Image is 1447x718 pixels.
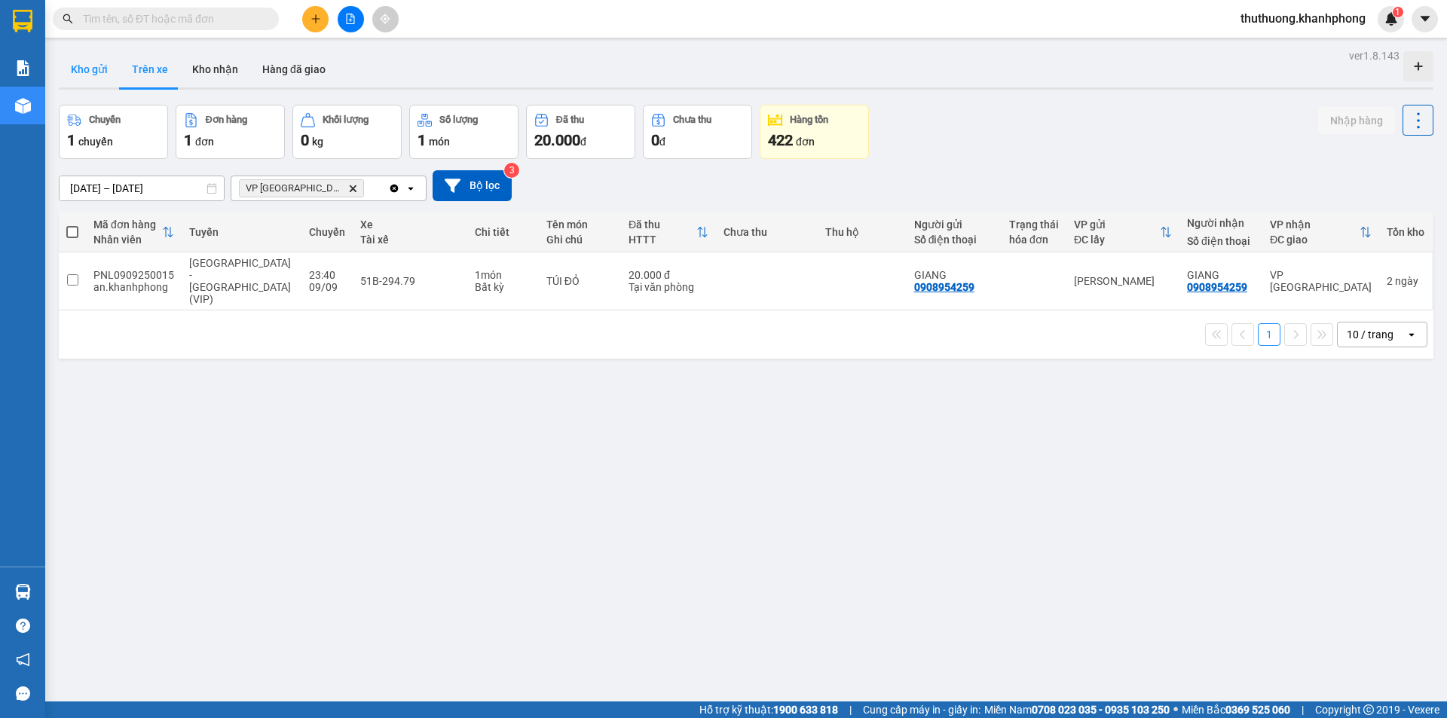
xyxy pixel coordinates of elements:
[629,218,696,231] div: Đã thu
[15,98,31,114] img: warehouse-icon
[60,176,224,200] input: Select a date range.
[504,163,519,178] sup: 3
[914,281,974,293] div: 0908954259
[1187,235,1255,247] div: Số điện thoại
[475,269,531,281] div: 1 món
[1066,212,1179,252] th: Toggle SortBy
[651,131,659,149] span: 0
[180,51,250,87] button: Kho nhận
[1347,327,1393,342] div: 10 / trang
[534,131,580,149] span: 20.000
[250,51,338,87] button: Hàng đã giao
[367,181,369,196] input: Selected VP Ninh Hòa.
[849,701,852,718] span: |
[1418,12,1432,26] span: caret-down
[526,105,635,159] button: Đã thu20.000đ
[83,11,261,27] input: Tìm tên, số ĐT hoặc mã đơn
[1318,107,1395,134] button: Nhập hàng
[1270,218,1360,231] div: VP nhận
[59,105,168,159] button: Chuyến1chuyến
[546,275,613,287] div: TÚI ĐỎ
[189,226,294,238] div: Tuyến
[348,184,357,193] svg: Delete
[1349,47,1400,64] div: ver 1.8.143
[760,105,869,159] button: Hàng tồn422đơn
[360,234,459,246] div: Tài xế
[1270,269,1372,293] div: VP [GEOGRAPHIC_DATA]
[195,136,214,148] span: đơn
[1363,704,1374,715] span: copyright
[659,136,665,148] span: đ
[1258,323,1280,346] button: 1
[59,51,120,87] button: Kho gửi
[1228,9,1378,28] span: thuthuong.khanhphong
[629,269,708,281] div: 20.000 đ
[1384,12,1398,26] img: icon-new-feature
[388,182,400,194] svg: Clear all
[380,14,390,24] span: aim
[556,115,584,125] div: Đã thu
[78,136,113,148] span: chuyến
[1173,707,1178,713] span: ⚪️
[1074,234,1160,246] div: ĐC lấy
[176,105,285,159] button: Đơn hàng1đơn
[360,275,459,287] div: 51B-294.79
[773,704,838,716] strong: 1900 633 818
[311,14,321,24] span: plus
[184,131,192,149] span: 1
[323,115,369,125] div: Khối lượng
[360,218,459,231] div: Xe
[984,701,1170,718] span: Miền Nam
[16,619,30,633] span: question-circle
[1387,275,1424,287] div: 2
[1074,275,1172,287] div: [PERSON_NAME]
[302,6,329,32] button: plus
[309,226,345,238] div: Chuyến
[120,51,180,87] button: Trên xe
[546,234,613,246] div: Ghi chú
[301,131,309,149] span: 0
[1187,269,1255,281] div: GIANG
[206,115,247,125] div: Đơn hàng
[629,234,696,246] div: HTTT
[345,14,356,24] span: file-add
[86,212,182,252] th: Toggle SortBy
[1009,218,1059,231] div: Trạng thái
[1182,701,1290,718] span: Miền Bắc
[1393,7,1403,17] sup: 1
[239,179,364,197] span: VP Ninh Hòa, close by backspace
[89,115,121,125] div: Chuyến
[621,212,716,252] th: Toggle SortBy
[580,136,586,148] span: đ
[292,105,402,159] button: Khối lượng0kg
[546,218,613,231] div: Tên món
[1187,281,1247,293] div: 0908954259
[429,136,450,148] span: món
[439,115,478,125] div: Số lượng
[863,701,980,718] span: Cung cấp máy in - giấy in:
[309,281,345,293] div: 09/09
[16,652,30,667] span: notification
[914,218,994,231] div: Người gửi
[475,281,531,293] div: Bất kỳ
[1187,217,1255,229] div: Người nhận
[796,136,815,148] span: đơn
[63,14,73,24] span: search
[67,131,75,149] span: 1
[1412,6,1438,32] button: caret-down
[1032,704,1170,716] strong: 0708 023 035 - 0935 103 250
[312,136,323,148] span: kg
[475,226,531,238] div: Chi tiết
[699,701,838,718] span: Hỗ trợ kỹ thuật:
[1406,328,1418,341] svg: open
[409,105,519,159] button: Số lượng1món
[418,131,426,149] span: 1
[825,226,899,238] div: Thu hộ
[15,60,31,76] img: solution-icon
[1395,275,1418,287] span: ngày
[1074,218,1160,231] div: VP gửi
[405,182,417,194] svg: open
[189,257,291,305] span: [GEOGRAPHIC_DATA] - [GEOGRAPHIC_DATA] (VIP)
[1270,234,1360,246] div: ĐC giao
[914,234,994,246] div: Số điện thoại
